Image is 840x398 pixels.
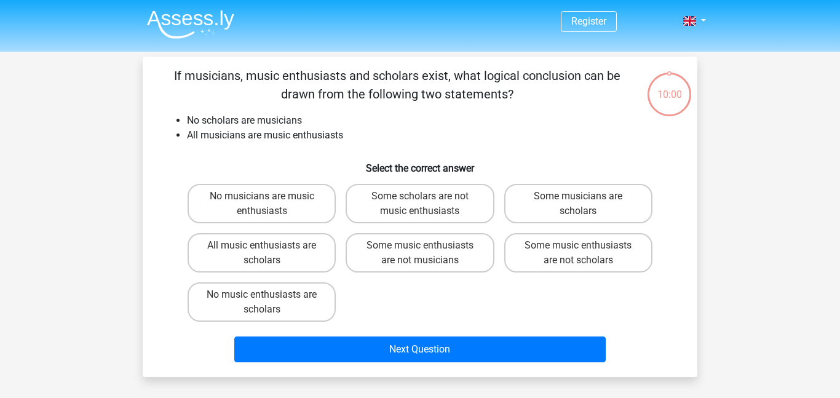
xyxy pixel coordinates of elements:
[646,71,692,102] div: 10:00
[346,184,494,223] label: Some scholars are not music enthusiasts
[187,128,678,143] li: All musicians are music enthusiasts
[504,184,652,223] label: Some musicians are scholars
[187,113,678,128] li: No scholars are musicians
[188,184,336,223] label: No musicians are music enthusiasts
[504,233,652,273] label: Some music enthusiasts are not scholars
[571,15,606,27] a: Register
[162,153,678,174] h6: Select the correct answer
[346,233,494,273] label: Some music enthusiasts are not musicians
[162,66,632,103] p: If musicians, music enthusiasts and scholars exist, what logical conclusion can be drawn from the...
[147,10,234,39] img: Assessly
[234,336,606,362] button: Next Question
[188,233,336,273] label: All music enthusiasts are scholars
[188,282,336,322] label: No music enthusiasts are scholars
